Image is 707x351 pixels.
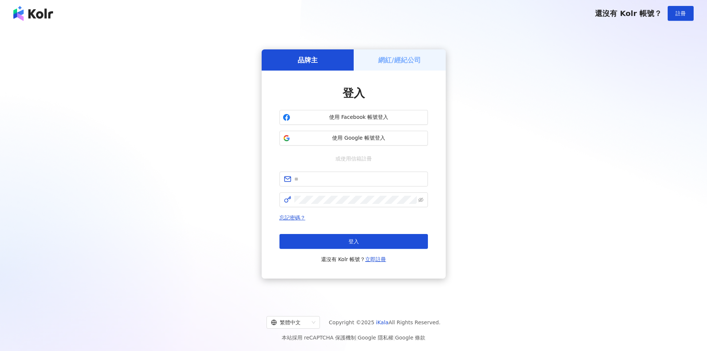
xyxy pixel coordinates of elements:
[321,255,386,264] span: 還沒有 Kolr 帳號？
[271,316,309,328] div: 繁體中文
[356,335,358,341] span: |
[293,134,425,142] span: 使用 Google 帳號登入
[668,6,694,21] button: 註冊
[329,318,441,327] span: Copyright © 2025 All Rights Reserved.
[376,319,389,325] a: iKala
[279,215,305,221] a: 忘記密碼？
[393,335,395,341] span: |
[343,87,365,100] span: 登入
[595,9,662,18] span: 還沒有 Kolr 帳號？
[395,335,425,341] a: Google 條款
[365,256,386,262] a: 立即註冊
[358,335,393,341] a: Google 隱私權
[282,333,425,342] span: 本站採用 reCAPTCHA 保護機制
[279,110,428,125] button: 使用 Facebook 帳號登入
[293,114,425,121] span: 使用 Facebook 帳號登入
[675,10,686,16] span: 註冊
[330,155,377,163] span: 或使用信箱註冊
[378,55,421,65] h5: 網紅/經紀公司
[279,234,428,249] button: 登入
[418,197,423,202] span: eye-invisible
[13,6,53,21] img: logo
[298,55,318,65] h5: 品牌主
[348,238,359,244] span: 登入
[279,131,428,146] button: 使用 Google 帳號登入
